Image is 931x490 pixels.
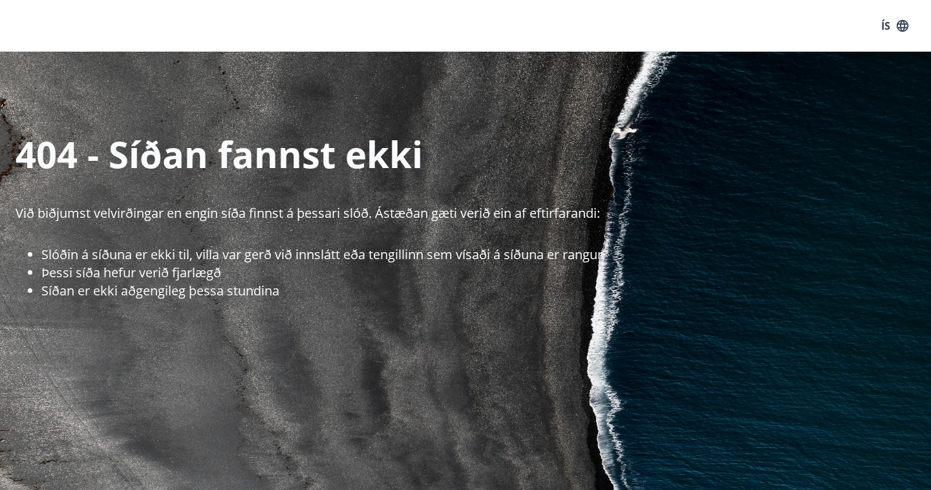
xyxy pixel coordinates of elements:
[16,129,931,178] p: 404 - Síðan fannst ekki
[874,14,915,37] button: ÍS
[41,246,931,264] li: Slóðin á síðuna er ekki til, villa var gerð við innslátt eða tengillinn sem vísaði á síðuna er ra...
[16,204,931,222] p: Við biðjumst velvirðingar en engin síða finnst á þessari slóð. Ástæðan gæti verið ein af eftirfar...
[41,282,931,300] li: Síðan er ekki aðgengileg þessa stundina
[41,264,931,282] li: Þessi síða hefur verið fjarlægð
